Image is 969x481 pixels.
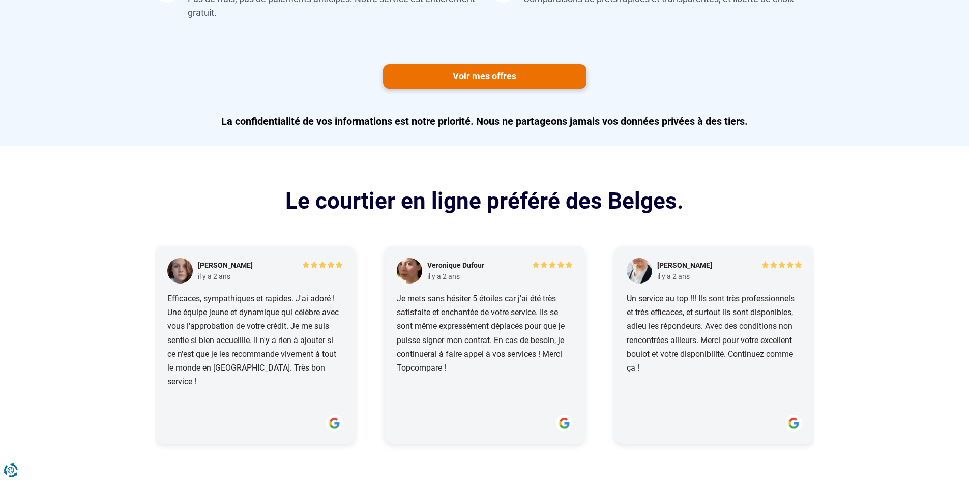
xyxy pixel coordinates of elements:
img: 5/5 [532,261,572,269]
div: Veronique Dufour [427,261,484,271]
div: il y a 2 ans [427,272,460,281]
a: Voir mes offres [383,64,586,89]
div: [PERSON_NAME] [197,261,252,271]
p: Je mets sans hésiter 5 étoiles car j'ai été très satisfaite et enchantée de votre service. Ils se... [397,292,572,406]
img: 5/5 [302,261,343,269]
div: il y a 2 ans [657,272,689,281]
p: Efficaces, sympathiques et rapides. J'ai adoré ! Une équipe jeune et dynamique qui célèbre avec v... [167,292,342,406]
h2: Le courtier en ligne préféré des Belges. [155,186,814,216]
p: Un service au top !!! Ils sont très professionnels et très efficaces, et surtout ils sont disponi... [626,292,802,406]
img: 5/5 [761,261,802,269]
div: [PERSON_NAME] [657,261,712,271]
div: il y a 2 ans [197,272,230,281]
p: La confidentialité de vos informations est notre priorité. Nous ne partageons jamais vos données ... [155,114,814,128]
